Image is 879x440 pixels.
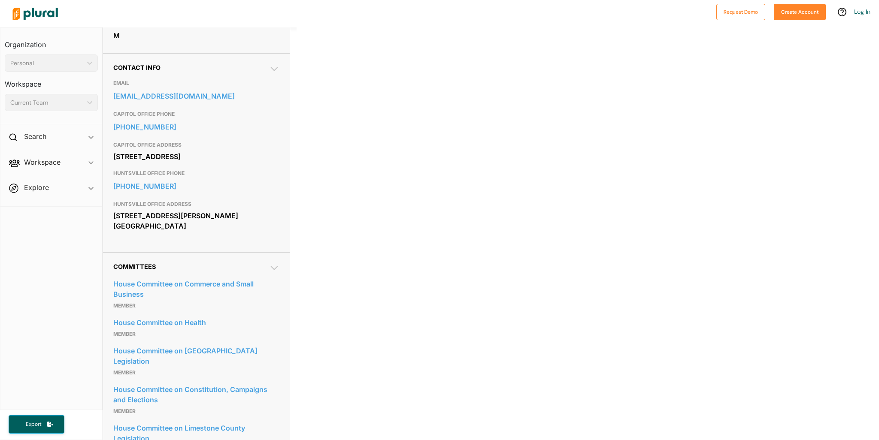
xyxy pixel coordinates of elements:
[5,32,98,51] h3: Organization
[716,4,765,20] button: Request Demo
[113,199,279,209] h3: HUNTSVILLE OFFICE ADDRESS
[113,329,279,339] p: Member
[113,263,156,270] span: Committees
[774,4,826,20] button: Create Account
[113,368,279,378] p: Member
[113,406,279,416] p: Member
[774,7,826,16] a: Create Account
[113,180,279,193] a: [PHONE_NUMBER]
[9,415,64,434] button: Export
[5,72,98,90] h3: Workspace
[113,78,279,88] h3: EMAIL
[20,421,47,428] span: Export
[854,8,870,15] a: Log In
[113,277,279,301] a: House Committee on Commerce and Small Business
[113,168,279,178] h3: HUNTSVILLE OFFICE PHONE
[113,64,161,71] span: Contact Info
[716,7,765,16] a: Request Demo
[113,301,279,311] p: Member
[113,29,279,42] div: M
[10,98,84,107] div: Current Team
[113,209,279,232] div: [STREET_ADDRESS][PERSON_NAME] [GEOGRAPHIC_DATA]
[113,121,279,133] a: [PHONE_NUMBER]
[113,140,279,150] h3: CAPITOL OFFICE ADDRESS
[24,132,46,141] h2: Search
[10,59,84,68] div: Personal
[113,316,279,329] a: House Committee on Health
[113,344,279,368] a: House Committee on [GEOGRAPHIC_DATA] Legislation
[113,109,279,119] h3: CAPITOL OFFICE PHONE
[113,90,279,102] a: [EMAIL_ADDRESS][DOMAIN_NAME]
[113,383,279,406] a: House Committee on Constitution, Campaigns and Elections
[113,150,279,163] div: [STREET_ADDRESS]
